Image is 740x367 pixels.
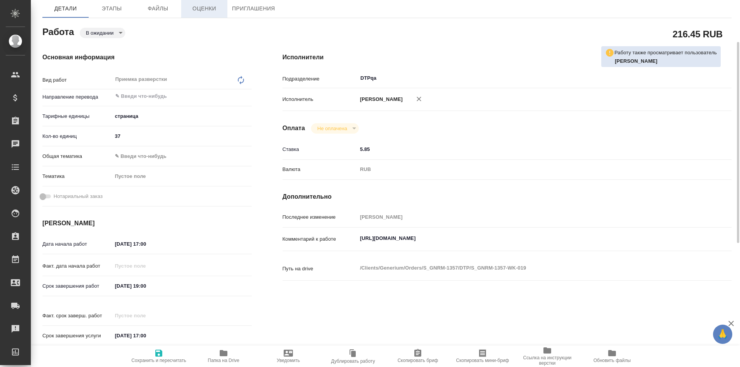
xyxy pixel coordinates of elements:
[357,261,694,275] textarea: /Clients/Generium/Orders/S_GNRM-1357/DTP/S_GNRM-1357-WK-019
[283,124,305,133] h4: Оплата
[247,96,249,97] button: Open
[42,53,252,62] h4: Основная информация
[357,96,403,103] p: [PERSON_NAME]
[42,219,252,228] h4: [PERSON_NAME]
[208,358,239,363] span: Папка на Drive
[283,53,732,62] h4: Исполнители
[331,359,375,364] span: Дублировать работу
[283,166,357,173] p: Валюта
[42,282,112,290] p: Срок завершения работ
[385,345,450,367] button: Скопировать бриф
[80,28,125,38] div: В ожидании
[673,27,723,40] h2: 216.45 RUB
[112,330,180,341] input: ✎ Введи что-нибудь
[283,235,357,243] p: Комментарий к работе
[42,24,74,38] h2: Работа
[232,4,275,13] span: Приглашения
[594,358,631,363] span: Обновить файлы
[112,110,252,123] div: страница
[54,193,103,200] span: Нотариальный заказ
[112,150,252,163] div: ✎ Введи что-нибудь
[42,132,112,140] p: Кол-во единиц
[311,123,358,134] div: В ожидании
[112,131,252,142] input: ✎ Введи что-нибудь
[42,76,112,84] p: Вид работ
[357,144,694,155] input: ✎ Введи что-нибудь
[580,345,644,367] button: Обновить файлы
[357,163,694,176] div: RUB
[84,30,116,36] button: В ожидании
[450,345,515,367] button: Скопировать мини-бриф
[115,173,242,180] div: Пустое поле
[112,170,252,183] div: Пустое поле
[315,125,349,132] button: Не оплачена
[277,358,300,363] span: Уведомить
[397,358,438,363] span: Скопировать бриф
[115,152,242,160] div: ✎ Введи что-нибудь
[131,358,186,363] span: Сохранить и пересчитать
[614,49,717,57] p: Работу также просматривает пользователь
[520,355,575,366] span: Ссылка на инструкции верстки
[283,265,357,273] p: Путь на drive
[42,152,112,160] p: Общая тематика
[456,358,509,363] span: Скопировать мини-бриф
[93,4,130,13] span: Этапы
[42,173,112,180] p: Тематика
[256,345,321,367] button: Уведомить
[283,213,357,221] p: Последнее изменение
[186,4,223,13] span: Оценки
[112,280,180,292] input: ✎ Введи что-нибудь
[112,310,180,321] input: Пустое поле
[42,312,112,320] p: Факт. срок заверш. работ
[112,260,180,271] input: Пустое поле
[713,325,732,344] button: 🙏
[112,238,180,250] input: ✎ Введи что-нибудь
[283,146,357,153] p: Ставка
[283,192,732,201] h4: Дополнительно
[615,58,658,64] b: [PERSON_NAME]
[191,345,256,367] button: Папка на Drive
[690,77,691,79] button: Open
[716,326,729,342] span: 🙏
[615,57,717,65] p: Оксютович Ирина
[42,262,112,270] p: Факт. дата начала работ
[42,93,112,101] p: Направление перевода
[515,345,580,367] button: Ссылка на инструкции верстки
[283,75,357,83] p: Подразделение
[114,92,224,101] input: ✎ Введи что-нибудь
[140,4,177,13] span: Файлы
[321,345,385,367] button: Дублировать работу
[126,345,191,367] button: Сохранить и пересчитать
[42,240,112,248] p: Дата начала работ
[283,96,357,103] p: Исполнитель
[410,90,427,107] button: Удалить исполнителя
[47,4,84,13] span: Детали
[42,112,112,120] p: Тарифные единицы
[42,332,112,340] p: Срок завершения услуги
[357,211,694,223] input: Пустое поле
[357,232,694,245] textarea: [URL][DOMAIN_NAME]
